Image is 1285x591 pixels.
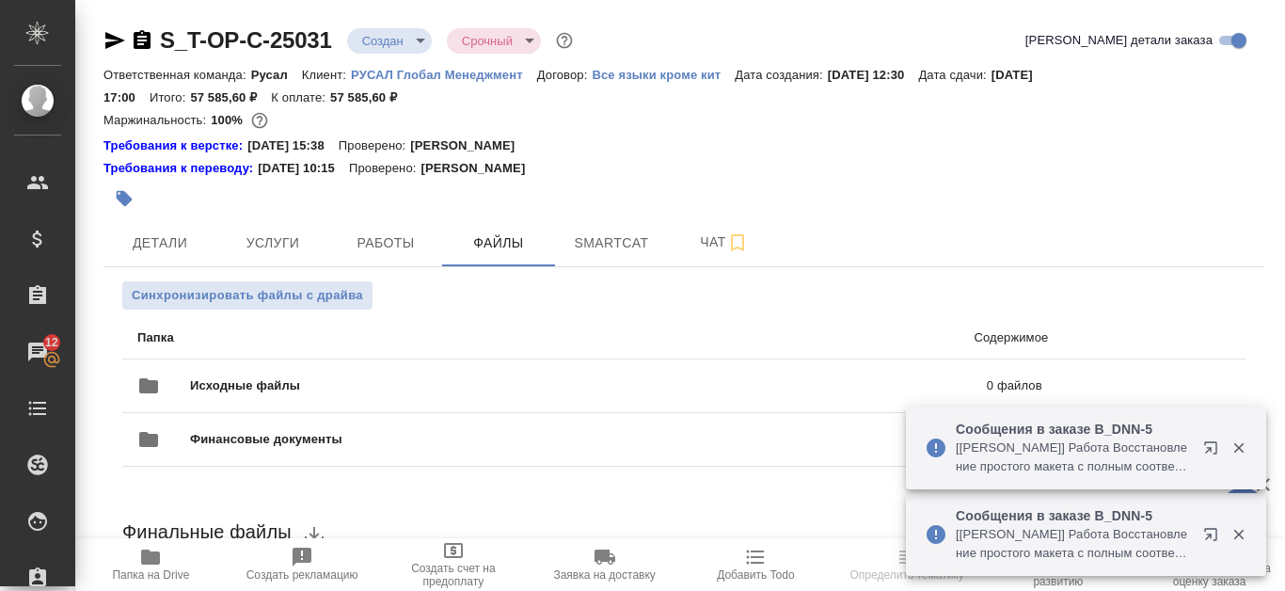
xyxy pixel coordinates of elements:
[664,430,1041,449] p: 0 файлов
[103,159,258,178] div: Нажми, чтобы открыть папку с инструкцией
[126,417,171,462] button: folder
[832,538,983,591] button: Определить тематику
[103,68,251,82] p: Ответственная команда:
[75,538,227,591] button: Папка на Drive
[190,430,664,449] span: Финансовые документы
[103,136,247,155] div: Нажми, чтобы открыть папку с инструкцией
[330,90,411,104] p: 57 585,60 ₽
[302,68,351,82] p: Клиент:
[828,68,919,82] p: [DATE] 12:30
[717,568,794,582] span: Добавить Todo
[132,286,363,305] span: Синхронизировать файлы с драйва
[131,29,153,52] button: Скопировать ссылку
[574,328,1048,347] p: Содержимое
[1192,429,1237,474] button: Открыть в новой вкладке
[258,159,349,178] p: [DATE] 10:15
[537,68,593,82] p: Договор:
[389,562,518,588] span: Создать счет на предоплату
[103,136,247,155] a: Требования к верстке:
[247,136,339,155] p: [DATE] 15:38
[447,28,541,54] div: Создан
[137,328,574,347] p: Папка
[726,232,749,254] svg: Подписаться
[643,376,1042,395] p: 0 файлов
[292,512,337,557] button: download
[956,525,1191,563] p: [[PERSON_NAME]] Работа Восстановление простого макета с полным соответствием оформлению оригинала...
[592,66,735,82] a: Все языки кроме кит
[592,68,735,82] p: Все языки кроме кит
[849,568,963,582] span: Определить тематику
[679,231,769,254] span: Чат
[122,521,292,542] span: Финальные файлы
[103,29,126,52] button: Скопировать ссылку для ЯМессенджера
[735,68,827,82] p: Дата создания:
[122,281,373,310] button: Синхронизировать файлы с драйва
[357,33,409,49] button: Создан
[566,232,657,255] span: Smartcat
[251,68,302,82] p: Русал
[247,108,272,133] button: 0.00 RUB;
[1192,516,1237,561] button: Открыть в новой вкладке
[160,27,332,53] a: S_T-OP-C-25031
[378,538,530,591] button: Создать счет на предоплату
[246,568,358,582] span: Создать рекламацию
[1219,526,1258,543] button: Закрыть
[34,333,70,352] span: 12
[410,136,529,155] p: [PERSON_NAME]
[126,363,171,408] button: folder
[190,376,643,395] span: Исходные файлы
[956,439,1191,476] p: [[PERSON_NAME]] Работа Восстановление простого макета с полным соответствием оформлению оригинала...
[529,538,680,591] button: Заявка на доставку
[956,420,1191,439] p: Сообщения в заказе B_DNN-5
[227,538,378,591] button: Создать рекламацию
[956,506,1191,525] p: Сообщения в заказе B_DNN-5
[5,328,71,375] a: 12
[349,159,421,178] p: Проверено:
[339,136,411,155] p: Проверено:
[552,28,577,53] button: Доп статусы указывают на важность/срочность заказа
[1025,31,1213,50] span: [PERSON_NAME] детали заказа
[1219,439,1258,456] button: Закрыть
[103,178,145,219] button: Добавить тэг
[190,90,271,104] p: 57 585,60 ₽
[351,66,537,82] a: РУСАЛ Глобал Менеджмент
[680,538,832,591] button: Добавить Todo
[211,113,247,127] p: 100%
[115,232,205,255] span: Детали
[271,90,330,104] p: К оплате:
[150,90,190,104] p: Итого:
[112,568,189,582] span: Папка на Drive
[453,232,544,255] span: Файлы
[420,159,539,178] p: [PERSON_NAME]
[228,232,318,255] span: Услуги
[553,568,655,582] span: Заявка на доставку
[103,159,258,178] a: Требования к переводу:
[351,68,537,82] p: РУСАЛ Глобал Менеджмент
[103,113,211,127] p: Маржинальность:
[456,33,518,49] button: Срочный
[347,28,432,54] div: Создан
[341,232,431,255] span: Работы
[918,68,991,82] p: Дата сдачи:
